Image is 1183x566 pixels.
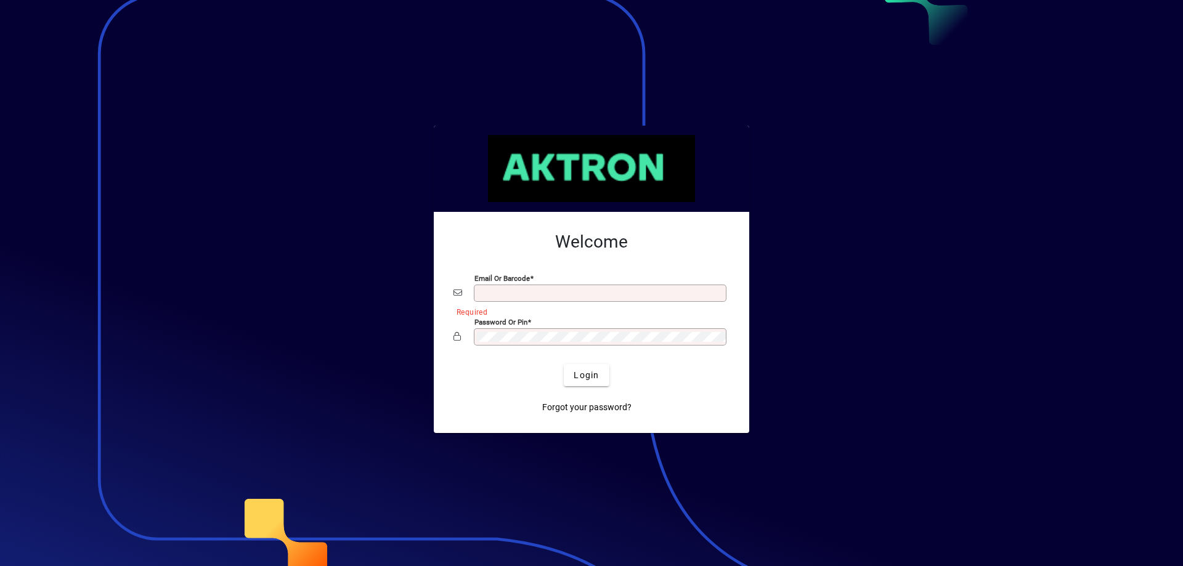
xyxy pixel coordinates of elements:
mat-label: Password or Pin [474,318,527,326]
mat-error: Required [457,305,720,318]
a: Forgot your password? [537,396,636,418]
span: Login [574,369,599,382]
span: Forgot your password? [542,401,632,414]
button: Login [564,364,609,386]
mat-label: Email or Barcode [474,274,530,283]
h2: Welcome [453,232,730,253]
